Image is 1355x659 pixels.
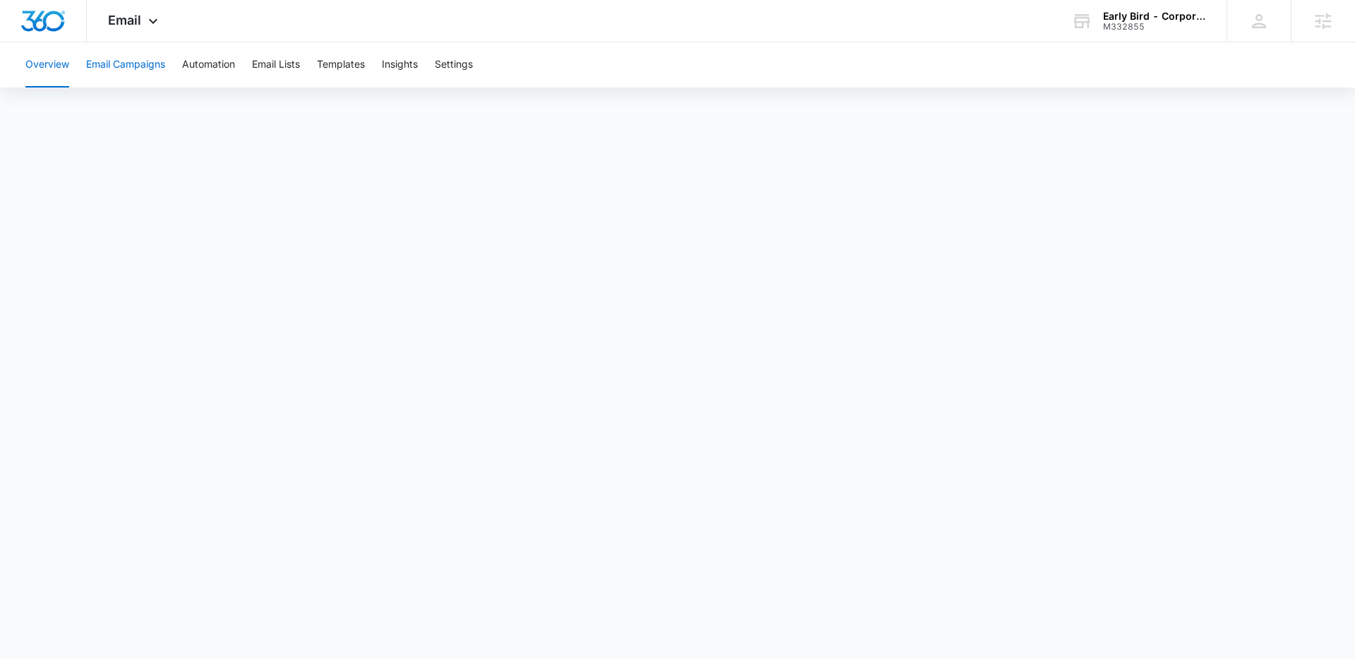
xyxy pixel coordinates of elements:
button: Insights [382,42,418,87]
div: account id [1103,22,1206,32]
button: Automation [182,42,235,87]
button: Email Lists [252,42,300,87]
button: Templates [317,42,365,87]
div: account name [1103,11,1206,22]
span: Email [108,13,141,28]
button: Email Campaigns [86,42,165,87]
button: Overview [25,42,69,87]
button: Settings [435,42,473,87]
